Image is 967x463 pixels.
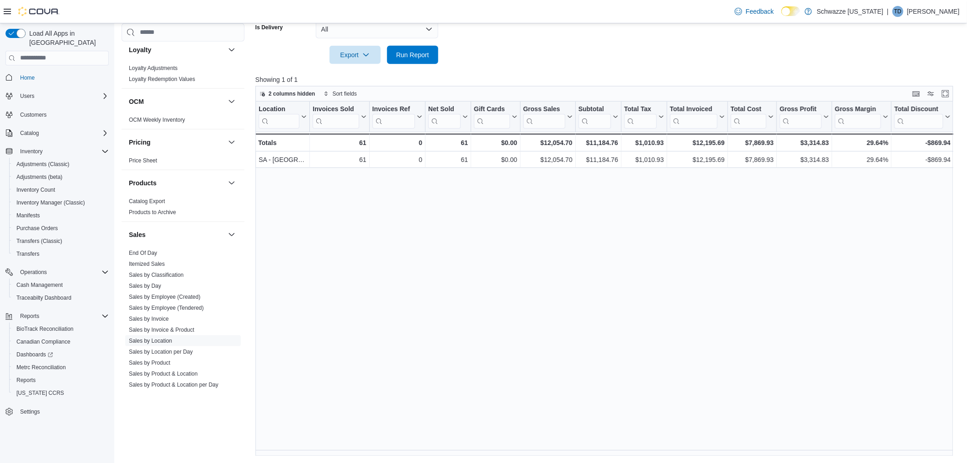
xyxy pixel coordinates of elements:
[313,105,359,128] div: Invoices Sold
[129,293,201,300] span: Sales by Employee (Created)
[474,105,510,113] div: Gift Cards
[129,304,204,311] span: Sales by Employee (Tendered)
[16,267,109,278] span: Operations
[13,210,43,221] a: Manifests
[746,7,774,16] span: Feedback
[578,154,618,165] div: $11,184.76
[129,116,185,123] span: OCM Weekly Inventory
[428,137,468,148] div: 61
[13,362,69,373] a: Metrc Reconciliation
[835,105,881,113] div: Gross Margin
[9,235,112,248] button: Transfers (Classic)
[129,230,146,239] h3: Sales
[129,370,198,377] span: Sales by Product & Location
[329,46,381,64] button: Export
[16,186,55,194] span: Inventory Count
[226,177,237,188] button: Products
[122,155,244,169] div: Pricing
[129,381,218,388] span: Sales by Product & Location per Day
[578,105,618,128] button: Subtotal
[624,105,656,113] div: Total Tax
[129,178,224,187] button: Products
[2,405,112,418] button: Settings
[2,71,112,84] button: Home
[259,105,299,128] div: Location
[122,195,244,221] div: Products
[16,237,62,245] span: Transfers (Classic)
[2,90,112,102] button: Users
[16,325,74,333] span: BioTrack Reconciliation
[129,137,150,146] h3: Pricing
[20,312,39,320] span: Reports
[259,105,299,113] div: Location
[129,260,165,267] a: Itemized Sales
[669,105,724,128] button: Total Invoiced
[16,389,64,397] span: [US_STATE] CCRS
[2,108,112,121] button: Customers
[129,65,178,71] a: Loyalty Adjustments
[523,137,573,148] div: $12,054.70
[129,249,157,256] a: End Of Day
[258,137,307,148] div: Totals
[129,271,184,278] span: Sales by Classification
[523,105,565,113] div: Gross Sales
[624,137,664,148] div: $1,010.93
[894,105,943,128] div: Total Discount
[2,145,112,158] button: Inventory
[129,282,161,289] a: Sales by Day
[894,105,943,113] div: Total Discount
[13,184,59,195] a: Inventory Count
[780,137,829,148] div: $3,314.83
[2,266,112,279] button: Operations
[129,198,165,204] a: Catalog Export
[13,172,66,183] a: Adjustments (beta)
[13,280,109,291] span: Cash Management
[13,159,109,170] span: Adjustments (Classic)
[129,348,193,355] span: Sales by Location per Day
[428,105,461,128] div: Net Sold
[226,96,237,107] button: OCM
[129,75,195,82] a: Loyalty Redemption Values
[255,24,283,31] label: Is Delivery
[269,90,315,97] span: 2 columns hidden
[578,105,611,113] div: Subtotal
[20,74,35,81] span: Home
[256,88,319,99] button: 2 columns hidden
[16,72,109,83] span: Home
[16,225,58,232] span: Purchase Orders
[835,105,888,128] button: Gross Margin
[16,294,71,301] span: Traceabilty Dashboard
[9,222,112,235] button: Purchase Orders
[16,377,36,384] span: Reports
[13,197,109,208] span: Inventory Manager (Classic)
[16,212,40,219] span: Manifests
[9,196,112,209] button: Inventory Manager (Classic)
[894,137,951,148] div: -$869.94
[887,6,889,17] p: |
[9,183,112,196] button: Inventory Count
[13,223,109,234] span: Purchase Orders
[893,6,903,17] div: Tim Defabbo-Winter JR
[372,105,414,113] div: Invoices Ref
[122,62,244,88] div: Loyalty
[13,375,109,386] span: Reports
[780,105,822,113] div: Gross Profit
[129,359,170,366] span: Sales by Product
[731,154,774,165] div: $7,869.93
[129,230,224,239] button: Sales
[26,29,109,47] span: Load All Apps in [GEOGRAPHIC_DATA]
[16,91,109,102] span: Users
[16,338,70,345] span: Canadian Compliance
[129,348,193,355] a: Sales by Location per Day
[313,105,366,128] button: Invoices Sold
[13,388,68,398] a: [US_STATE] CCRS
[925,88,936,99] button: Display options
[129,293,201,300] a: Sales by Employee (Created)
[9,171,112,183] button: Adjustments (beta)
[372,105,414,128] div: Invoices Ref
[13,292,75,303] a: Traceabilty Dashboard
[313,105,359,113] div: Invoices Sold
[129,208,176,215] span: Products to Archive
[624,154,664,165] div: $1,010.93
